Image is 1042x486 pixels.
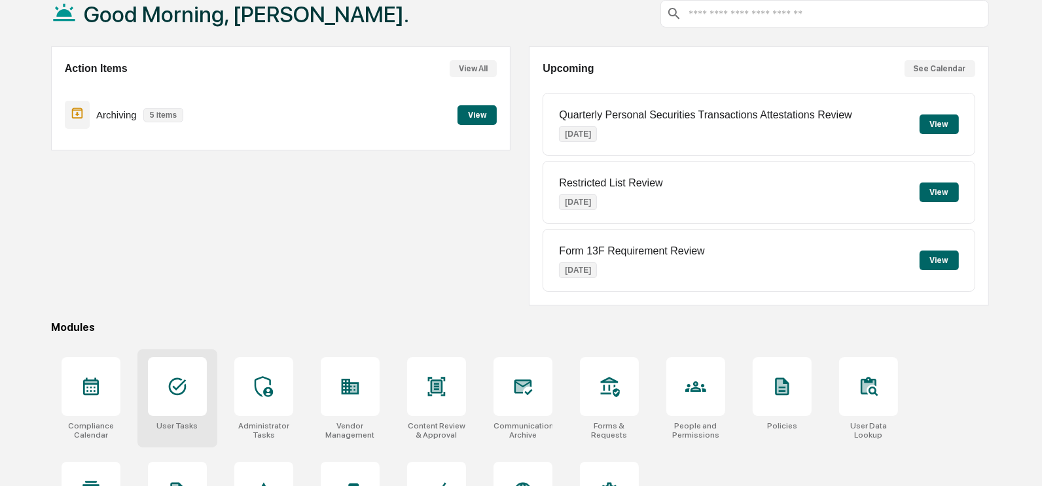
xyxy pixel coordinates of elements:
[920,251,959,270] button: View
[62,421,120,440] div: Compliance Calendar
[767,421,797,430] div: Policies
[494,421,552,440] div: Communications Archive
[458,105,497,125] button: View
[543,63,594,75] h2: Upcoming
[92,45,158,56] a: Powered byPylon
[559,194,597,210] p: [DATE]
[143,108,183,122] p: 5 items
[450,60,497,77] button: View All
[234,421,293,440] div: Administrator Tasks
[65,63,128,75] h2: Action Items
[407,421,466,440] div: Content Review & Approval
[458,108,497,120] a: View
[156,421,198,430] div: User Tasks
[580,421,639,440] div: Forms & Requests
[84,1,409,27] h1: Good Morning, [PERSON_NAME].
[559,262,597,278] p: [DATE]
[905,60,975,77] button: See Calendar
[130,46,158,56] span: Pylon
[559,126,597,142] p: [DATE]
[920,182,959,202] button: View
[96,109,137,120] p: Archiving
[666,421,725,440] div: People and Permissions
[559,177,662,189] p: Restricted List Review
[51,321,989,334] div: Modules
[920,114,959,134] button: View
[559,245,704,257] p: Form 13F Requirement Review
[839,421,898,440] div: User Data Lookup
[559,109,852,121] p: Quarterly Personal Securities Transactions Attestations Review
[321,421,380,440] div: Vendor Management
